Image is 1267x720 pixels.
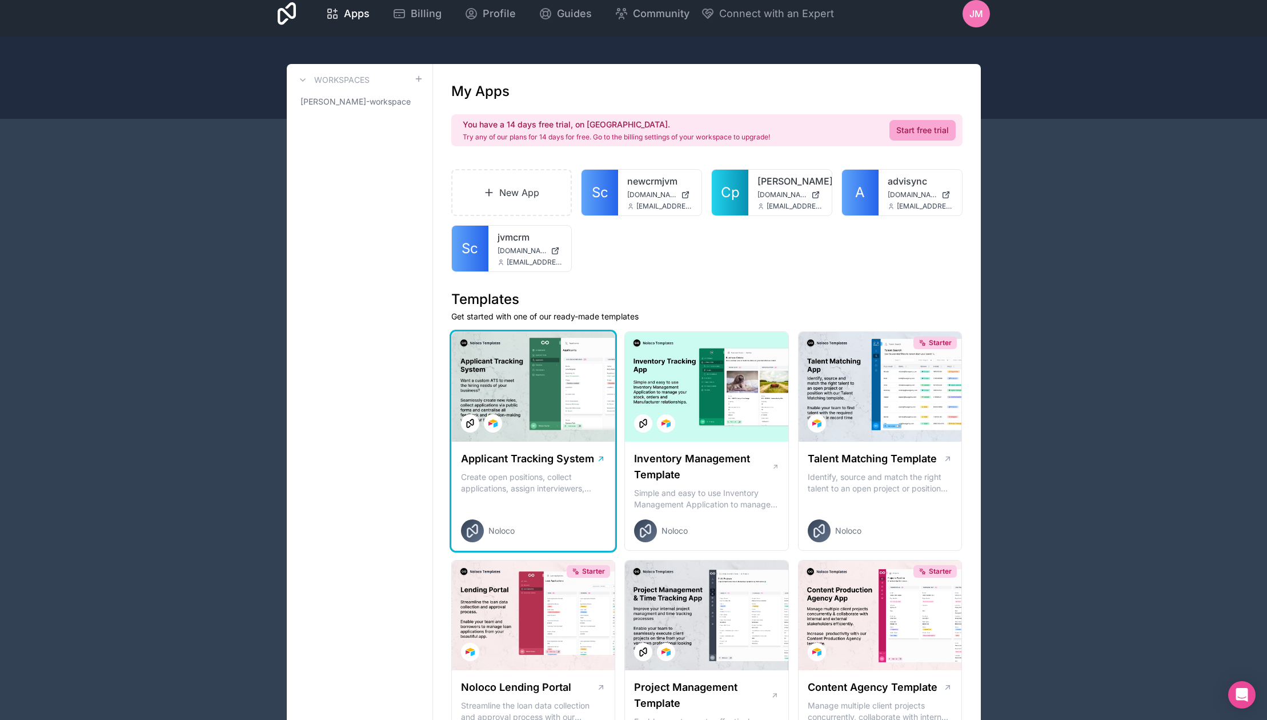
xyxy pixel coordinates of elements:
[383,1,451,26] a: Billing
[812,419,821,428] img: Airtable Logo
[808,679,937,695] h1: Content Agency Template
[463,133,770,142] p: Try any of our plans for 14 days for free. Go to the billing settings of your workspace to upgrade!
[461,451,594,467] h1: Applicant Tracking System
[888,190,953,199] a: [DOMAIN_NAME]
[661,647,671,657] img: Airtable Logo
[316,1,379,26] a: Apps
[889,120,956,141] a: Start free trial
[488,419,498,428] img: Airtable Logo
[451,82,510,101] h1: My Apps
[411,6,442,22] span: Billing
[606,1,699,26] a: Community
[452,226,488,271] a: Sc
[842,170,879,215] a: A
[721,183,740,202] span: Cp
[808,471,953,494] p: Identify, source and match the right talent to an open project or position with our Talent Matchi...
[314,74,370,86] h3: Workspaces
[888,174,953,188] a: advisync
[812,647,821,657] img: Airtable Logo
[835,525,861,537] span: Noloco
[888,190,937,199] span: [DOMAIN_NAME]
[929,567,952,576] span: Starter
[344,6,370,22] span: Apps
[462,239,478,258] span: Sc
[498,230,563,244] a: jvmcrm
[557,6,592,22] span: Guides
[451,290,963,309] h1: Templates
[582,170,618,215] a: Sc
[627,174,692,188] a: newcrmjvm
[498,246,547,255] span: [DOMAIN_NAME]
[855,183,865,202] span: A
[483,6,516,22] span: Profile
[627,190,692,199] a: [DOMAIN_NAME]
[592,183,608,202] span: Sc
[969,7,983,21] span: JM
[757,190,807,199] span: [DOMAIN_NAME]
[296,91,423,112] a: [PERSON_NAME]-workspace
[466,647,475,657] img: Airtable Logo
[808,451,937,467] h1: Talent Matching Template
[582,567,605,576] span: Starter
[530,1,601,26] a: Guides
[767,202,823,211] span: [EMAIL_ADDRESS][DOMAIN_NAME]
[451,311,963,322] p: Get started with one of our ready-made templates
[1228,681,1256,709] div: Open Intercom Messenger
[661,419,671,428] img: Airtable Logo
[300,96,411,107] span: [PERSON_NAME]-workspace
[463,119,770,130] h2: You have a 14 days free trial, on [GEOGRAPHIC_DATA].
[627,190,676,199] span: [DOMAIN_NAME]
[757,190,823,199] a: [DOMAIN_NAME]
[296,73,370,87] a: Workspaces
[634,451,771,483] h1: Inventory Management Template
[488,525,515,537] span: Noloco
[633,6,689,22] span: Community
[719,6,834,22] span: Connect with an Expert
[634,679,771,711] h1: Project Management Template
[634,487,779,510] p: Simple and easy to use Inventory Management Application to manage your stock, orders and Manufact...
[461,679,571,695] h1: Noloco Lending Portal
[661,525,688,537] span: Noloco
[701,6,834,22] button: Connect with an Expert
[507,258,563,267] span: [EMAIL_ADDRESS][DOMAIN_NAME]
[455,1,525,26] a: Profile
[929,338,952,347] span: Starter
[897,202,953,211] span: [EMAIL_ADDRESS][DOMAIN_NAME]
[498,246,563,255] a: [DOMAIN_NAME]
[712,170,748,215] a: Cp
[461,471,606,494] p: Create open positions, collect applications, assign interviewers, centralise candidate feedback a...
[451,169,572,216] a: New App
[636,202,692,211] span: [EMAIL_ADDRESS][DOMAIN_NAME]
[757,174,823,188] a: [PERSON_NAME]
